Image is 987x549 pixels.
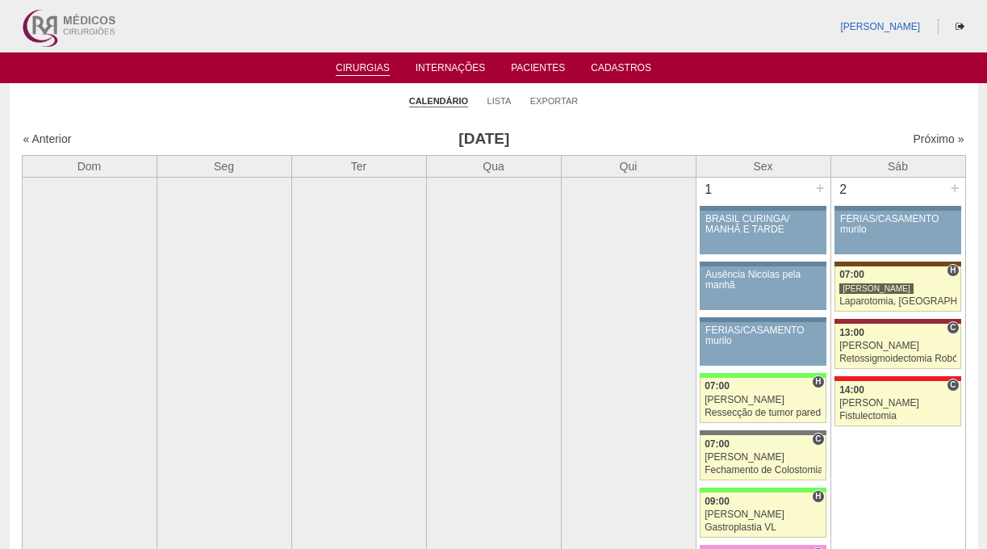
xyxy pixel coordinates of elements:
a: Exportar [530,95,579,107]
div: Key: Brasil [700,373,826,378]
a: Calendário [409,95,468,107]
a: C 13:00 [PERSON_NAME] Retossigmoidectomia Robótica [834,324,960,369]
th: Sex [696,155,830,177]
a: FÉRIAS/CASAMENTO murilo [834,211,960,254]
div: Key: Santa Catarina [700,430,826,435]
a: Pacientes [511,62,565,78]
div: [PERSON_NAME] [839,283,914,295]
div: Key: Sírio Libanês [834,319,960,324]
i: Sair [956,22,964,31]
a: C 07:00 [PERSON_NAME] Fechamento de Colostomia ou Enterostomia [700,435,826,480]
div: Fechamento de Colostomia ou Enterostomia [705,465,822,476]
div: [PERSON_NAME] [839,341,956,351]
a: Internações [416,62,486,78]
div: FÉRIAS/CASAMENTO murilo [705,325,821,346]
div: BRASIL CURINGA/ MANHÃ E TARDE [705,214,821,235]
span: Hospital [812,490,824,503]
div: Key: Aviso [700,206,826,211]
div: Key: Assunção [834,376,960,381]
div: Ausência Nicolas pela manhã [705,270,821,291]
th: Qua [426,155,561,177]
div: Laparotomia, [GEOGRAPHIC_DATA], Drenagem, Bridas [839,296,956,307]
div: Key: Aviso [700,317,826,322]
div: [PERSON_NAME] [705,395,822,405]
div: + [813,178,827,199]
span: 07:00 [705,380,730,392]
a: Lista [487,95,512,107]
a: H 07:00 [PERSON_NAME] Ressecção de tumor parede abdominal pélvica [700,378,826,423]
div: + [948,178,962,199]
span: Consultório [947,321,959,334]
a: C 14:00 [PERSON_NAME] Fistulectomia [834,381,960,426]
div: Key: Santa Joana [834,262,960,266]
span: Consultório [947,379,959,392]
div: Retossigmoidectomia Robótica [839,354,956,364]
span: 09:00 [705,496,730,507]
div: Fistulectomia [839,411,956,421]
th: Ter [291,155,426,177]
span: 14:00 [839,384,864,396]
div: Gastroplastia VL [705,522,822,533]
th: Seg [157,155,291,177]
a: FÉRIAS/CASAMENTO murilo [700,322,826,366]
a: H 07:00 [PERSON_NAME] Laparotomia, [GEOGRAPHIC_DATA], Drenagem, Bridas [834,266,960,312]
h3: [DATE] [249,128,719,151]
div: [PERSON_NAME] [839,398,956,409]
th: Sáb [830,155,965,177]
div: Key: Brasil [700,488,826,492]
a: BRASIL CURINGA/ MANHÃ E TARDE [700,211,826,254]
a: « Anterior [23,132,72,145]
a: [PERSON_NAME] [840,21,920,32]
a: H 09:00 [PERSON_NAME] Gastroplastia VL [700,492,826,538]
div: FÉRIAS/CASAMENTO murilo [840,214,956,235]
div: [PERSON_NAME] [705,509,822,520]
a: Ausência Nicolas pela manhã [700,266,826,310]
span: Hospital [812,375,824,388]
span: 07:00 [705,438,730,450]
a: Próximo » [913,132,964,145]
span: 13:00 [839,327,864,338]
div: Key: Aviso [834,206,960,211]
a: Cadastros [591,62,651,78]
div: 2 [831,178,856,202]
th: Qui [561,155,696,177]
th: Dom [22,155,157,177]
div: 1 [696,178,721,202]
a: Cirurgias [336,62,390,76]
div: Key: Aviso [700,262,826,266]
span: Consultório [812,433,824,446]
span: Hospital [947,264,959,277]
div: Ressecção de tumor parede abdominal pélvica [705,408,822,418]
div: [PERSON_NAME] [705,452,822,463]
span: 07:00 [839,269,864,280]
